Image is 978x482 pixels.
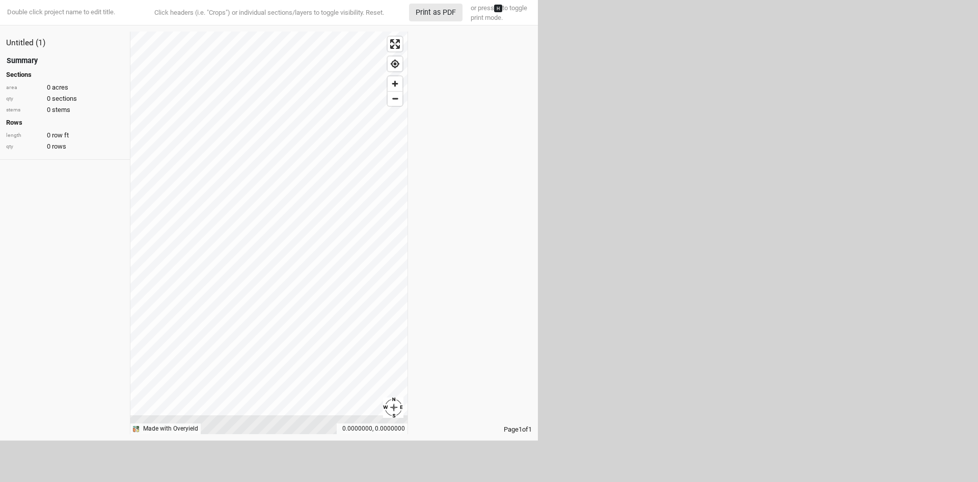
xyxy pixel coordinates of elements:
span: Zoom out [388,92,402,106]
div: qty [6,95,42,103]
div: Summary [7,55,38,66]
button: Enter fullscreen [388,37,402,51]
h4: Rows [6,119,124,127]
canvas: Map [130,32,407,434]
kbd: H [494,5,502,12]
span: stems [52,105,70,115]
button: Zoom in [388,76,402,91]
div: 0 [6,94,124,103]
div: Page 1 of 1 [408,425,538,434]
div: qty [6,143,42,151]
div: stems [6,106,42,114]
div: Click headers (i.e. "Crops") or individual sections/layers to toggle visibility. [134,8,404,18]
button: Zoom out [388,91,402,106]
span: row ft [52,131,69,140]
span: sections [52,94,77,103]
button: Find my location [388,56,402,71]
span: acres [52,83,68,92]
button: Reset. [366,8,384,18]
div: Double click project name to edit title. [5,8,115,17]
span: rows [52,142,66,151]
div: 0 [6,105,124,115]
div: 0 [6,83,124,92]
div: 0.0000000, 0.0000000 [337,423,407,434]
div: area [6,84,42,92]
div: 0 [6,131,124,140]
h4: Sections [6,71,124,79]
div: 0 [6,142,124,151]
div: Made with Overyield [143,424,198,433]
div: Untitled (1) [6,38,124,49]
button: Print as PDF [409,4,463,21]
div: length [6,132,42,139]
